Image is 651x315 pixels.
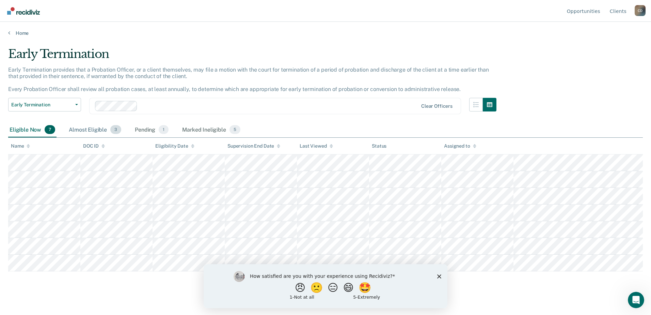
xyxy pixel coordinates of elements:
[8,122,57,137] div: Eligible Now7
[7,7,40,15] img: Recidiviz
[110,125,121,134] span: 3
[181,122,242,137] div: Marked Ineligible5
[159,125,169,134] span: 1
[204,264,447,308] iframe: Survey by Kim from Recidiviz
[421,103,452,109] div: Clear officers
[155,143,194,149] div: Eligibility Date
[628,292,644,308] iframe: Intercom live chat
[227,143,280,149] div: Supervision End Date
[11,143,30,149] div: Name
[45,125,55,134] span: 7
[300,143,333,149] div: Last Viewed
[8,30,643,36] a: Home
[372,143,386,149] div: Status
[83,143,105,149] div: DOC ID
[11,102,73,108] span: Early Termination
[8,98,81,111] button: Early Termination
[229,125,240,134] span: 5
[8,66,489,93] p: Early Termination provides that a Probation Officer, or a client themselves, may file a motion wi...
[133,122,170,137] div: Pending1
[8,47,496,66] div: Early Termination
[67,122,123,137] div: Almost Eligible3
[635,5,646,16] button: Profile dropdown button
[444,143,476,149] div: Assigned to
[635,5,646,16] div: C D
